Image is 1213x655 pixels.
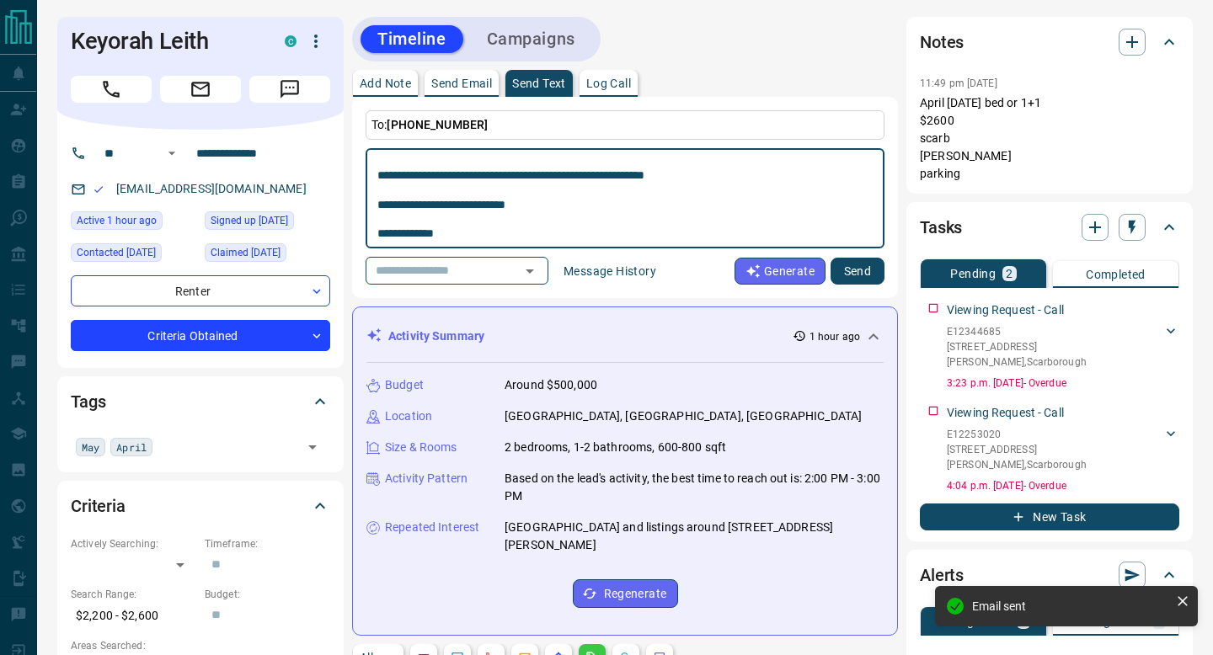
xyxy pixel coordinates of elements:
p: [GEOGRAPHIC_DATA], [GEOGRAPHIC_DATA], [GEOGRAPHIC_DATA] [505,407,862,425]
h2: Alerts [920,562,964,588]
span: May [82,439,99,455]
p: Repeated Interest [385,519,479,536]
button: Message History [553,258,666,285]
p: 3:23 p.m. [DATE] - Overdue [947,375,1179,391]
button: Send [831,258,884,285]
p: Send Email [431,77,492,89]
div: Tags [71,381,330,422]
span: Email [160,76,241,103]
div: Criteria [71,486,330,526]
p: Search Range: [71,587,196,602]
p: $2,200 - $2,600 [71,602,196,630]
div: E12344685[STREET_ADDRESS][PERSON_NAME],Scarborough [947,321,1179,373]
p: Size & Rooms [385,439,457,456]
p: 4:04 p.m. [DATE] - Overdue [947,478,1179,493]
p: Send Text [512,77,566,89]
p: Viewing Request - Call [947,301,1064,319]
p: Activity Pattern [385,470,468,487]
p: Around $500,000 [505,376,597,394]
h1: Keyorah Leith [71,28,259,55]
p: Add Note [360,77,411,89]
p: Actively Searching: [71,536,196,551]
button: Open [301,435,324,459]
a: [EMAIL_ADDRESS][DOMAIN_NAME] [116,182,307,195]
svg: Email Valid [93,184,104,195]
span: Message [249,76,330,103]
button: Timeline [361,25,463,53]
p: [GEOGRAPHIC_DATA] and listings around [STREET_ADDRESS][PERSON_NAME] [505,519,884,554]
p: Activity Summary [388,327,484,345]
div: Email sent [972,599,1169,613]
span: Active 1 hour ago [77,212,157,229]
button: New Task [920,503,1179,530]
div: Alerts [920,555,1179,595]
p: 2 bedrooms, 1-2 bathrooms, 600-800 sqft [505,439,726,456]
button: Generate [735,258,826,285]
p: 11:49 pm [DATE] [920,77,997,89]
p: Location [385,407,432,425]
p: Areas Searched: [71,638,330,653]
p: Viewing Request - Call [947,404,1064,422]
button: Campaigns [470,25,592,53]
p: Pending [950,268,996,280]
h2: Notes [920,29,964,56]
h2: Criteria [71,493,126,519]
span: Contacted [DATE] [77,244,156,261]
span: April [116,439,147,455]
p: 1 hour ago [810,329,860,344]
span: [PHONE_NUMBER] [387,118,488,131]
h2: Tasks [920,214,962,241]
p: Log Call [586,77,631,89]
div: condos.ca [285,35,297,47]
div: Activity Summary1 hour ago [366,321,884,352]
p: E12344685 [947,324,1162,339]
button: Open [518,259,542,283]
div: Criteria Obtained [71,320,330,351]
p: Completed [1086,269,1146,280]
div: Fri Jan 05 2024 [205,243,330,267]
p: [STREET_ADDRESS][PERSON_NAME] , Scarborough [947,442,1162,472]
button: Open [162,143,182,163]
div: Notes [920,22,1179,62]
div: E12253020[STREET_ADDRESS][PERSON_NAME],Scarborough [947,423,1179,476]
p: 2 [1006,268,1013,280]
div: Tasks [920,207,1179,248]
p: Budget [385,376,424,394]
p: Budget: [205,587,330,602]
span: Claimed [DATE] [211,244,281,261]
p: April [DATE] bed or 1+1 $2600 scarb [PERSON_NAME] parking [920,94,1179,183]
p: E12253020 [947,427,1162,442]
div: Renter [71,275,330,306]
span: Call [71,76,152,103]
p: [STREET_ADDRESS][PERSON_NAME] , Scarborough [947,339,1162,370]
span: Signed up [DATE] [211,212,288,229]
p: Timeframe: [205,536,330,551]
div: Wed Jan 03 2024 [205,211,330,235]
p: Based on the lead's activity, the best time to reach out is: 2:00 PM - 3:00 PM [505,470,884,505]
div: Thu Feb 08 2024 [71,243,196,267]
p: To: [366,110,884,140]
div: Sat Aug 16 2025 [71,211,196,235]
h2: Tags [71,388,105,415]
button: Regenerate [573,579,678,608]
